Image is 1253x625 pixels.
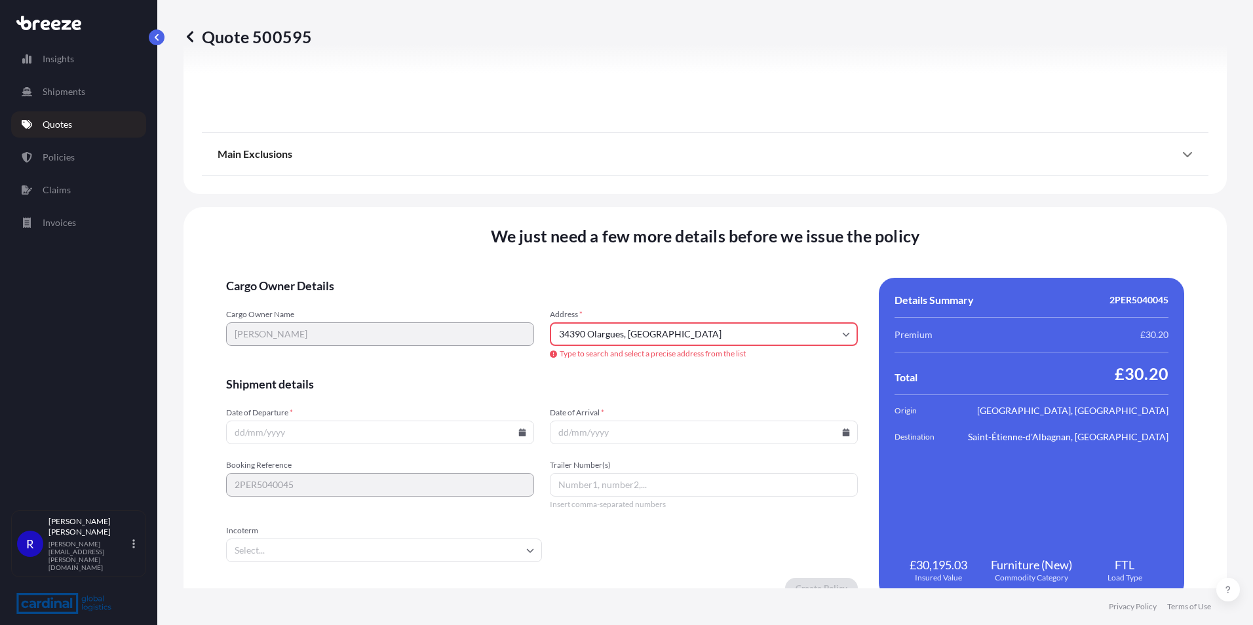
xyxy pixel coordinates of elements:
[16,593,111,614] img: organization-logo
[43,216,76,229] p: Invoices
[895,294,974,307] span: Details Summary
[218,138,1193,170] div: Main Exclusions
[43,151,75,164] p: Policies
[43,183,71,197] p: Claims
[183,26,312,47] p: Quote 500595
[915,573,962,583] span: Insured Value
[218,147,292,161] span: Main Exclusions
[550,499,858,510] span: Insert comma-separated numbers
[226,309,534,320] span: Cargo Owner Name
[968,430,1168,444] span: Saint-Étienne-d'Albagnan, [GEOGRAPHIC_DATA]
[977,404,1168,417] span: [GEOGRAPHIC_DATA], [GEOGRAPHIC_DATA]
[1115,363,1168,384] span: £30.20
[1109,601,1157,612] a: Privacy Policy
[491,225,920,246] span: We just need a few more details before we issue the policy
[1167,601,1211,612] a: Terms of Use
[1140,328,1168,341] span: £30.20
[895,328,933,341] span: Premium
[43,52,74,66] p: Insights
[226,376,858,392] span: Shipment details
[550,421,858,444] input: dd/mm/yyyy
[550,322,858,346] input: Cargo owner address
[226,525,542,536] span: Incoterm
[11,79,146,105] a: Shipments
[1109,294,1168,307] span: 2PER5040045
[48,516,130,537] p: [PERSON_NAME] [PERSON_NAME]
[991,557,1072,573] span: Furniture (New)
[226,473,534,497] input: Your internal reference
[796,582,847,595] p: Create Policy
[1108,573,1142,583] span: Load Type
[995,573,1068,583] span: Commodity Category
[11,210,146,236] a: Invoices
[550,473,858,497] input: Number1, number2,...
[1115,557,1134,573] span: FTL
[226,460,534,470] span: Booking Reference
[26,537,34,550] span: R
[550,309,858,320] span: Address
[11,144,146,170] a: Policies
[550,349,858,359] span: Type to search and select a precise address from the list
[226,278,858,294] span: Cargo Owner Details
[226,407,534,418] span: Date of Departure
[785,578,858,599] button: Create Policy
[895,371,917,384] span: Total
[43,85,85,98] p: Shipments
[895,404,968,417] span: Origin
[550,407,858,418] span: Date of Arrival
[550,460,858,470] span: Trailer Number(s)
[43,118,72,131] p: Quotes
[48,540,130,571] p: [PERSON_NAME][EMAIL_ADDRESS][PERSON_NAME][DOMAIN_NAME]
[910,557,967,573] span: £30,195.03
[226,421,534,444] input: dd/mm/yyyy
[11,177,146,203] a: Claims
[11,46,146,72] a: Insights
[895,430,968,444] span: Destination
[11,111,146,138] a: Quotes
[226,539,542,562] input: Select...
